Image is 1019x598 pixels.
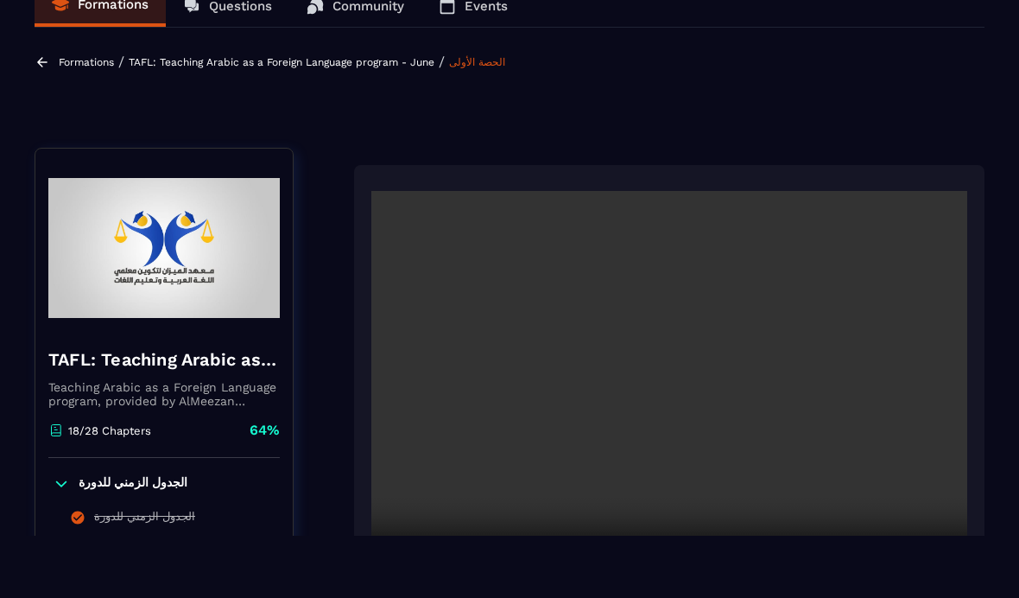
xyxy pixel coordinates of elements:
[48,162,280,334] img: banner
[48,380,280,408] p: Teaching Arabic as a Foreign Language program, provided by AlMeezan Academy in the [GEOGRAPHIC_DATA]
[129,56,434,68] a: TAFL: Teaching Arabic as a Foreign Language program - June
[439,54,445,70] span: /
[250,421,280,440] p: 64%
[94,510,195,529] div: الجدول الزمني للدورة
[79,475,187,493] p: الجدول الزمني للدورة
[48,347,280,372] h4: TAFL: Teaching Arabic as a Foreign Language program - June
[68,424,151,437] p: 18/28 Chapters
[449,56,505,68] a: الحصة الأولى
[59,56,114,68] a: Formations
[118,54,124,70] span: /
